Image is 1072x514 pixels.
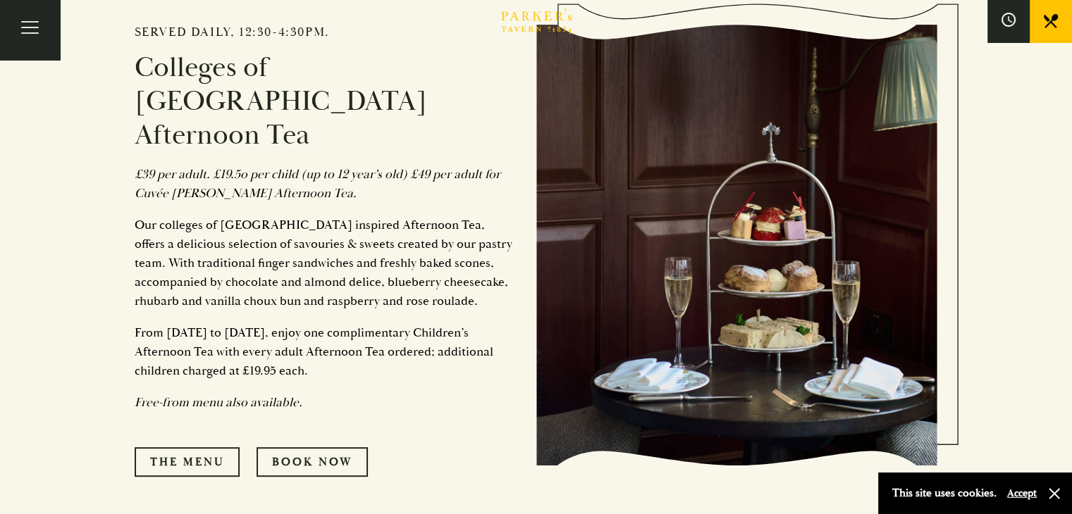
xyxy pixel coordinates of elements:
[135,215,515,311] p: Our colleges of [GEOGRAPHIC_DATA] inspired Afternoon Tea, offers a delicious selection of savouri...
[135,447,240,477] a: The Menu
[257,447,368,477] a: Book Now
[135,323,515,380] p: From [DATE] to [DATE], enjoy one complimentary Children’s Afternoon Tea with every adult Afternoo...
[135,25,515,40] h2: Served daily, 12:30-4:30pm.
[135,166,500,201] em: £39 per adult. £19.5o per child (up to 12 year’s old) £49 per adult for Cuvée [PERSON_NAME] After...
[1007,487,1037,500] button: Accept
[135,51,515,152] h3: Colleges of [GEOGRAPHIC_DATA] Afternoon Tea
[1047,487,1061,501] button: Close and accept
[892,483,997,503] p: This site uses cookies.
[135,394,302,410] em: Free-from menu also available.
